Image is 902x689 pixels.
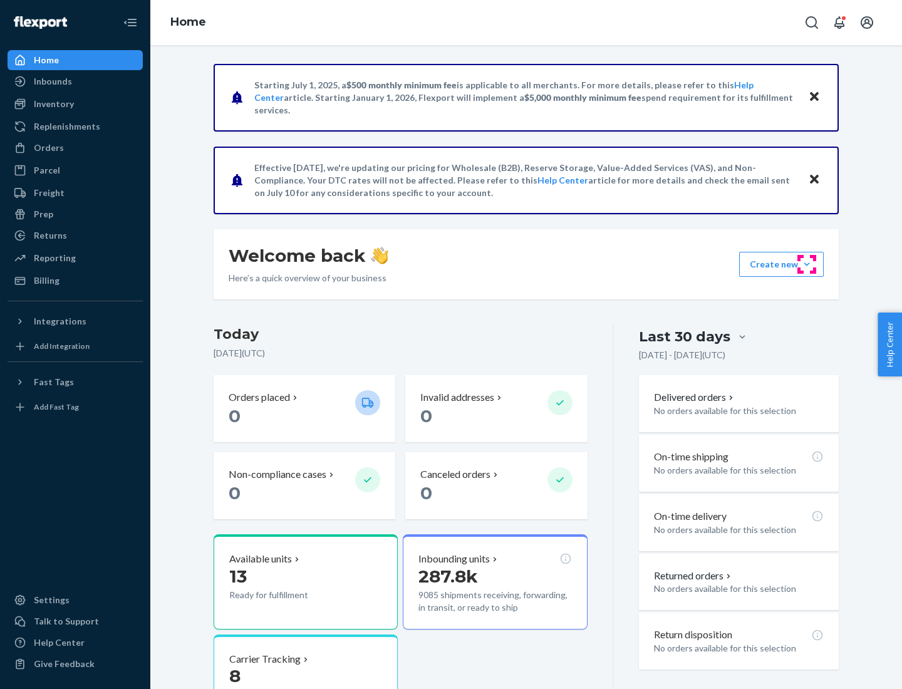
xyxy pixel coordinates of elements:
[229,665,241,686] span: 8
[8,183,143,203] a: Freight
[654,583,824,595] p: No orders available for this selection
[34,341,90,351] div: Add Integration
[739,252,824,277] button: Create new
[8,336,143,356] a: Add Integration
[654,450,728,464] p: On-time shipping
[8,204,143,224] a: Prep
[878,313,902,376] button: Help Center
[34,615,99,628] div: Talk to Support
[229,244,388,267] h1: Welcome back
[229,589,345,601] p: Ready for fulfillment
[229,552,292,566] p: Available units
[229,652,301,666] p: Carrier Tracking
[34,187,65,199] div: Freight
[34,164,60,177] div: Parcel
[214,452,395,519] button: Non-compliance cases 0
[34,252,76,264] div: Reporting
[34,120,100,133] div: Replenishments
[8,397,143,417] a: Add Fast Tag
[229,390,290,405] p: Orders placed
[160,4,216,41] ol: breadcrumbs
[14,16,67,29] img: Flexport logo
[405,452,587,519] button: Canceled orders 0
[34,401,79,412] div: Add Fast Tag
[8,117,143,137] a: Replenishments
[418,552,490,566] p: Inbounding units
[34,376,74,388] div: Fast Tags
[8,248,143,268] a: Reporting
[34,75,72,88] div: Inbounds
[654,390,736,405] button: Delivered orders
[654,569,734,583] button: Returned orders
[8,138,143,158] a: Orders
[34,229,67,242] div: Returns
[118,10,143,35] button: Close Navigation
[405,375,587,442] button: Invalid addresses 0
[8,160,143,180] a: Parcel
[254,79,796,117] p: Starting July 1, 2025, a is applicable to all merchants. For more details, please refer to this a...
[371,247,388,264] img: hand-wave emoji
[420,390,494,405] p: Invalid addresses
[8,590,143,610] a: Settings
[34,208,53,220] div: Prep
[34,142,64,154] div: Orders
[8,225,143,246] a: Returns
[806,171,822,189] button: Close
[8,311,143,331] button: Integrations
[420,405,432,427] span: 0
[8,71,143,91] a: Inbounds
[170,15,206,29] a: Home
[34,658,95,670] div: Give Feedback
[537,175,588,185] a: Help Center
[8,271,143,291] a: Billing
[654,509,727,524] p: On-time delivery
[654,405,824,417] p: No orders available for this selection
[639,349,725,361] p: [DATE] - [DATE] ( UTC )
[418,589,571,614] p: 9085 shipments receiving, forwarding, in transit, or ready to ship
[254,162,796,199] p: Effective [DATE], we're updating our pricing for Wholesale (B2B), Reserve Storage, Value-Added Se...
[639,327,730,346] div: Last 30 days
[8,372,143,392] button: Fast Tags
[8,50,143,70] a: Home
[214,347,588,360] p: [DATE] ( UTC )
[34,98,74,110] div: Inventory
[229,467,326,482] p: Non-compliance cases
[229,272,388,284] p: Here’s a quick overview of your business
[34,274,60,287] div: Billing
[214,534,398,629] button: Available units13Ready for fulfillment
[8,94,143,114] a: Inventory
[34,594,70,606] div: Settings
[654,524,824,536] p: No orders available for this selection
[34,315,86,328] div: Integrations
[799,10,824,35] button: Open Search Box
[34,636,85,649] div: Help Center
[420,482,432,504] span: 0
[346,80,457,90] span: $500 monthly minimum fee
[827,10,852,35] button: Open notifications
[806,88,822,106] button: Close
[854,10,879,35] button: Open account menu
[229,566,247,587] span: 13
[229,482,241,504] span: 0
[418,566,478,587] span: 287.8k
[8,611,143,631] a: Talk to Support
[8,654,143,674] button: Give Feedback
[229,405,241,427] span: 0
[34,54,59,66] div: Home
[403,534,587,629] button: Inbounding units287.8k9085 shipments receiving, forwarding, in transit, or ready to ship
[654,464,824,477] p: No orders available for this selection
[420,467,490,482] p: Canceled orders
[654,628,732,642] p: Return disposition
[214,375,395,442] button: Orders placed 0
[524,92,641,103] span: $5,000 monthly minimum fee
[8,633,143,653] a: Help Center
[214,324,588,344] h3: Today
[654,642,824,655] p: No orders available for this selection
